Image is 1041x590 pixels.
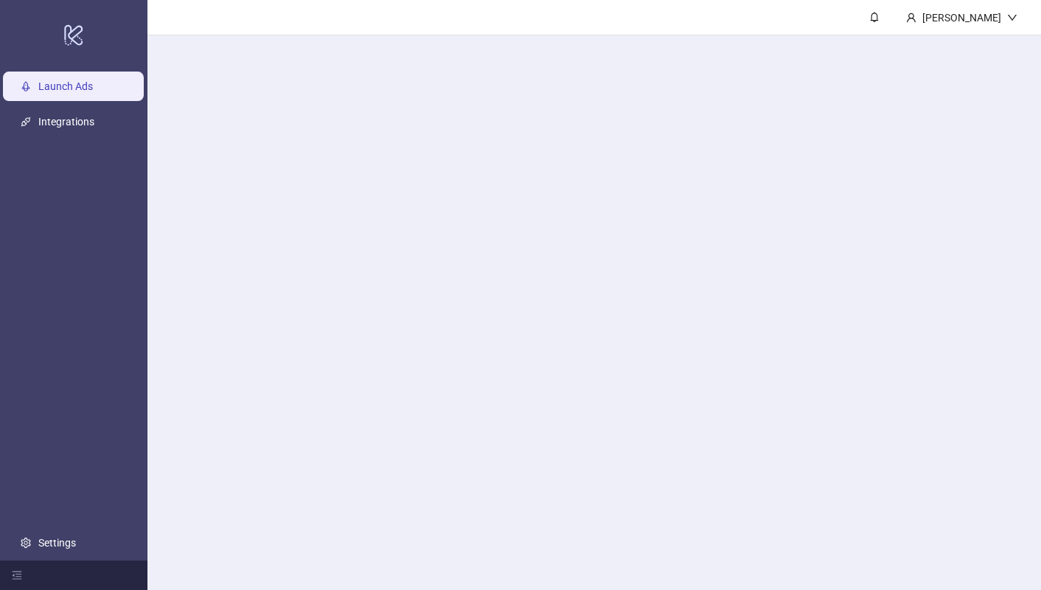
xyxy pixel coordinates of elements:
[38,80,93,92] a: Launch Ads
[906,13,916,23] span: user
[869,12,880,22] span: bell
[916,10,1007,26] div: [PERSON_NAME]
[1007,13,1017,23] span: down
[12,570,22,580] span: menu-fold
[38,116,94,128] a: Integrations
[38,537,76,549] a: Settings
